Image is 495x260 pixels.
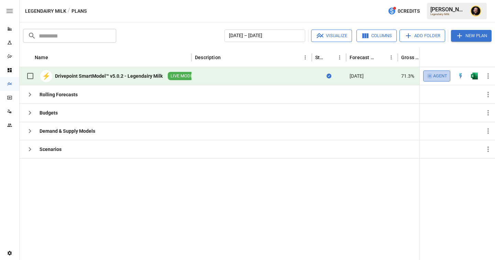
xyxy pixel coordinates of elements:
button: Status column menu [335,53,344,62]
img: Ciaran Nugent [470,6,481,17]
span: LIVE MODEL [168,73,198,79]
button: Sort [377,53,386,62]
button: New Plan [451,30,492,42]
button: Visualize [311,30,352,42]
button: Sort [221,53,231,62]
img: excel-icon.76473adf.svg [471,73,478,79]
div: Budgets [40,109,58,116]
div: Open in Quick Edit [457,73,464,79]
span: 0 Credits [398,7,420,15]
button: Forecast start column menu [386,53,396,62]
button: Add Folder [399,30,445,42]
button: Ciaran Nugent [466,1,485,21]
div: ⚡ [40,70,52,82]
div: Forecast start [350,55,376,60]
div: / [68,7,70,15]
span: 71.3% [401,73,414,79]
button: Description column menu [300,53,310,62]
div: [PERSON_NAME] [430,6,466,13]
span: Agent [433,72,447,80]
button: Sort [49,53,58,62]
div: Drivepoint SmartModel™ v5.0.2 - Legendairy Milk [55,73,163,79]
div: Scenarios [40,146,62,153]
button: Legendairy Milk [25,7,66,15]
button: Columns [356,30,397,42]
div: Sync complete [327,73,331,79]
div: Description [195,55,221,60]
div: [DATE] [346,67,398,85]
div: Gross Margin [401,55,421,60]
div: Open in Excel [471,73,478,79]
button: Sort [485,53,495,62]
button: [DATE] – [DATE] [224,30,305,42]
button: 0Credits [385,5,422,18]
div: Demand & Supply Models [40,128,95,134]
button: Agent [423,71,450,82]
div: Rolling Forecasts [40,91,78,98]
button: Sort [325,53,335,62]
div: Status [315,55,324,60]
div: Legendairy Milk [430,13,466,16]
img: quick-edit-flash.b8aec18c.svg [457,73,464,79]
div: Name [35,55,48,60]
